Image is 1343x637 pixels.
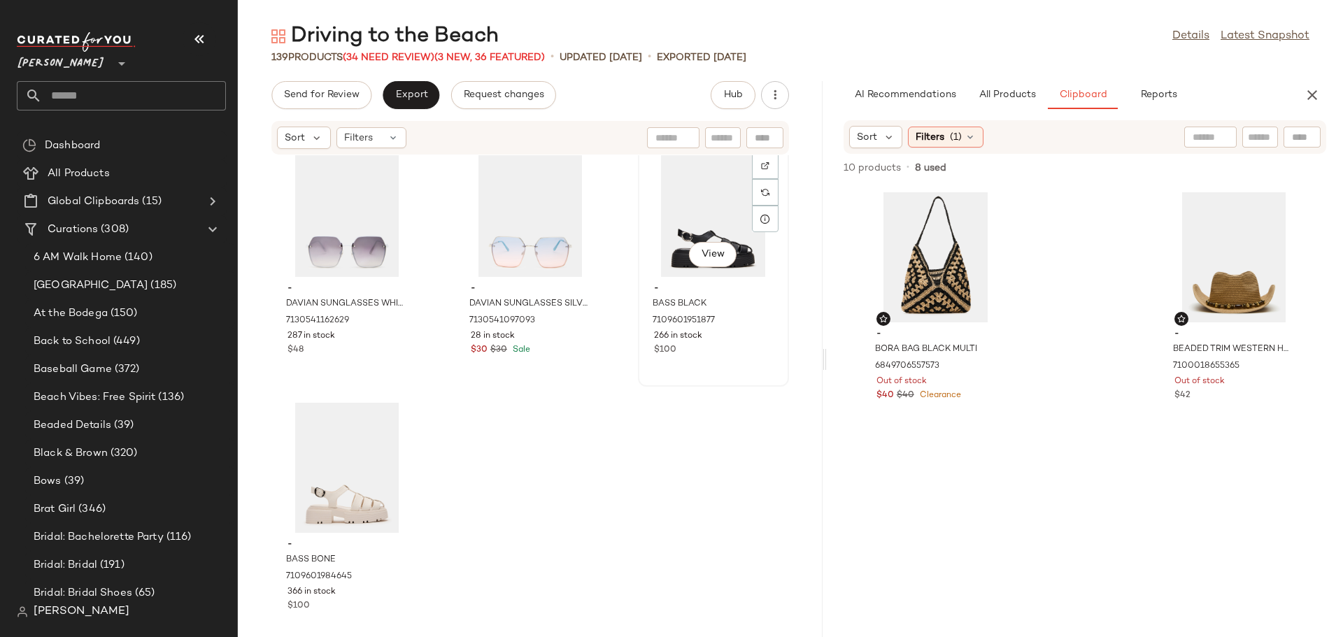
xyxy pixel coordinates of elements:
[111,334,140,350] span: (449)
[857,130,877,145] span: Sort
[34,473,62,489] span: Bows
[1172,28,1209,45] a: Details
[34,529,164,545] span: Bridal: Bachelorette Party
[34,585,132,601] span: Bridal: Bridal Shoes
[271,52,288,63] span: 139
[287,586,336,599] span: 366 in stock
[45,138,100,154] span: Dashboard
[108,445,138,461] span: (320)
[876,328,995,341] span: -
[761,188,769,196] img: svg%3e
[111,417,134,434] span: (39)
[271,81,371,109] button: Send for Review
[283,90,360,101] span: Send for Review
[112,362,140,378] span: (372)
[17,32,136,52] img: cfy_white_logo.C9jOOHJF.svg
[271,29,285,43] img: svg%3e
[950,130,962,145] span: (1)
[701,249,725,260] span: View
[48,166,110,182] span: All Products
[344,131,373,145] span: Filters
[1173,343,1292,356] span: BEADED TRIM WESTERN HAT TAN
[1177,315,1186,323] img: svg%3e
[287,282,406,295] span: -
[689,242,737,267] button: View
[164,529,192,545] span: (116)
[550,49,554,66] span: •
[343,52,434,63] span: (34 Need Review)
[653,315,715,327] span: 7109601951877
[469,298,588,310] span: DAVIAN SUNGLASSES SILVER
[907,162,909,174] span: •
[108,306,138,322] span: (150)
[76,501,106,517] span: (346)
[654,282,773,295] span: -
[17,606,28,617] img: svg%3e
[34,557,97,573] span: Bridal: Bridal
[97,557,125,573] span: (191)
[876,375,927,388] span: Out of stock
[1163,192,1305,322] img: STEVEMADDEN_ACCESSORIES_SMA-4758_TAN_01.jpg
[271,50,545,65] div: Products
[1174,328,1293,341] span: -
[1174,389,1191,402] span: $42
[286,571,352,583] span: 7109601984645
[34,306,108,322] span: At the Bodega
[875,360,939,373] span: 6849706557573
[897,389,914,402] span: $40
[560,50,642,65] p: updated [DATE]
[865,192,1007,322] img: STEVEMADDEN_HANDBAGS_BBORA_BLACK-MULTI.jpg
[48,194,139,210] span: Global Clipboards
[879,315,888,323] img: svg%3e
[1058,90,1107,101] span: Clipboard
[916,130,944,145] span: Filters
[132,585,155,601] span: (65)
[654,344,676,357] span: $100
[122,250,152,266] span: (140)
[271,22,499,50] div: Driving to the Beach
[875,343,977,356] span: BORA BAG BLACK MULTI
[148,278,176,294] span: (185)
[34,250,122,266] span: 6 AM Walk Home
[434,52,545,63] span: (3 New, 36 Featured)
[471,282,590,295] span: -
[1139,90,1177,101] span: Reports
[761,162,769,170] img: svg%3e
[34,445,108,461] span: Black & Brown
[62,473,85,489] span: (39)
[48,222,98,238] span: Curations
[17,48,105,73] span: [PERSON_NAME]
[876,389,894,402] span: $40
[34,603,129,620] span: [PERSON_NAME]
[287,330,335,343] span: 287 in stock
[490,344,507,357] span: $30
[287,600,310,613] span: $100
[287,538,406,551] span: -
[139,194,162,210] span: (15)
[723,90,743,101] span: Hub
[510,345,530,355] span: Sale
[286,315,349,327] span: 7130541162629
[653,298,706,310] span: BASS BLACK
[286,298,405,310] span: DAVIAN SUNGLASSES WHITE
[98,222,129,238] span: (308)
[711,81,755,109] button: Hub
[469,315,535,327] span: 7130541097093
[451,81,556,109] button: Request changes
[979,90,1036,101] span: All Products
[463,90,544,101] span: Request changes
[1221,28,1309,45] a: Latest Snapshot
[395,90,427,101] span: Export
[286,554,336,566] span: BASS BONE
[1173,360,1239,373] span: 7100018655365
[654,330,702,343] span: 266 in stock
[915,161,946,176] span: 8 used
[276,403,418,533] img: STEVEMADDEN_SHOES_BASS_BONE_01.jpg
[155,389,184,406] span: (136)
[648,49,651,66] span: •
[34,278,148,294] span: [GEOGRAPHIC_DATA]
[34,389,155,406] span: Beach Vibes: Free Spirit
[287,344,304,357] span: $48
[471,330,515,343] span: 28 in stock
[917,391,961,400] span: Clearance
